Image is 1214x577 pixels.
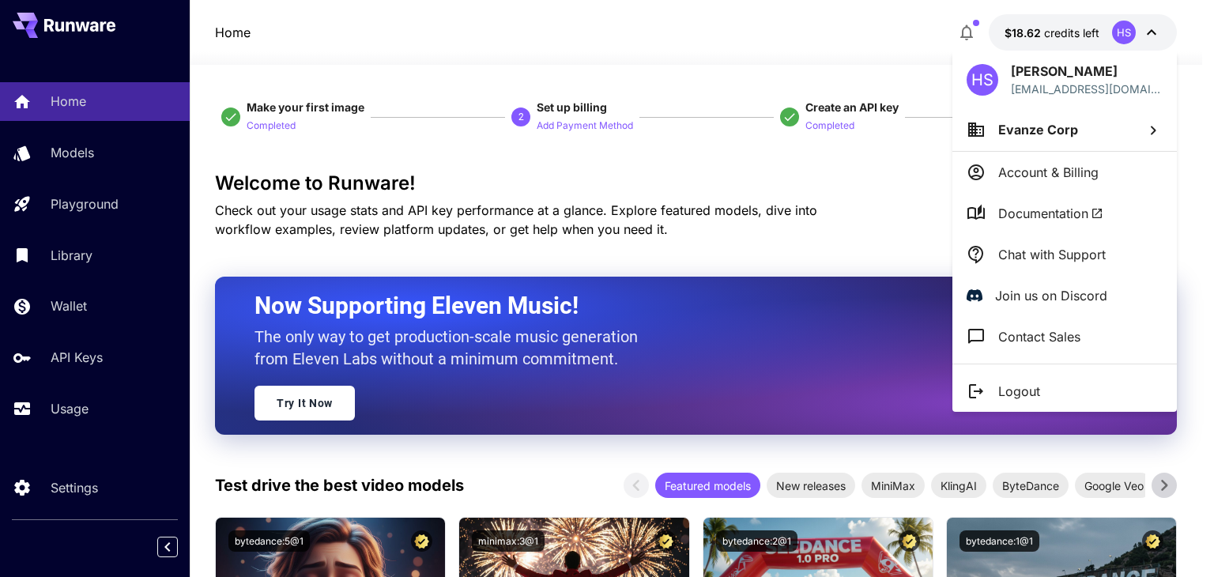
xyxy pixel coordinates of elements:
p: Logout [998,382,1040,401]
span: Evanze Corp [998,122,1078,138]
span: Documentation [998,204,1103,223]
div: HS [967,64,998,96]
div: harsalescorp@gmail.com [1011,81,1163,97]
p: Chat with Support [998,245,1106,264]
p: [PERSON_NAME] [1011,62,1163,81]
p: Join us on Discord [995,286,1107,305]
p: Account & Billing [998,163,1099,182]
button: Evanze Corp [952,108,1177,151]
p: Contact Sales [998,327,1080,346]
p: [EMAIL_ADDRESS][DOMAIN_NAME] [1011,81,1163,97]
